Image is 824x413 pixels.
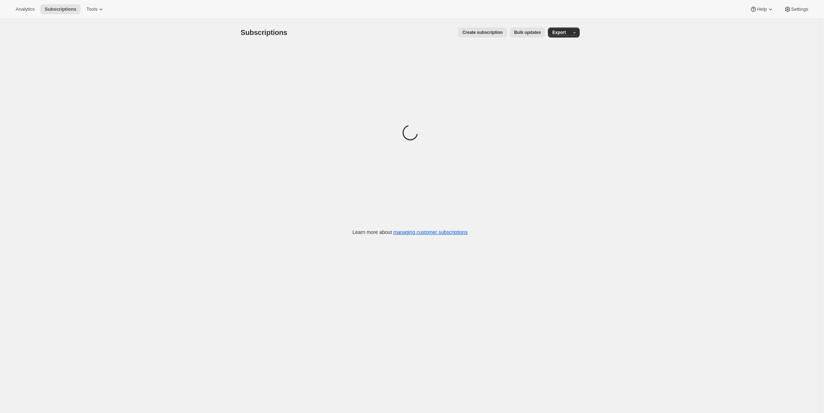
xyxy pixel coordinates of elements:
span: Help [757,6,767,12]
span: Export [552,30,566,35]
button: Analytics [11,4,39,14]
span: Create subscription [462,30,503,35]
button: Help [746,4,778,14]
button: Subscriptions [40,4,81,14]
button: Export [548,27,570,37]
span: Tools [86,6,97,12]
span: Subscriptions [45,6,76,12]
p: Learn more about [352,229,468,236]
a: managing customer subscriptions [393,229,468,235]
span: Settings [791,6,808,12]
button: Settings [780,4,813,14]
span: Subscriptions [241,29,288,36]
button: Create subscription [458,27,507,37]
span: Bulk updates [514,30,541,35]
button: Tools [82,4,109,14]
span: Analytics [16,6,35,12]
button: Bulk updates [510,27,545,37]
